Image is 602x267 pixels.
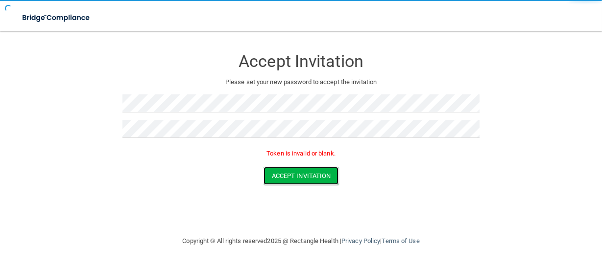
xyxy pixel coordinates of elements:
img: bridge_compliance_login_screen.278c3ca4.svg [15,8,98,28]
button: Accept Invitation [264,167,339,185]
a: Terms of Use [382,237,419,245]
h3: Accept Invitation [122,52,480,70]
div: Copyright © All rights reserved 2025 @ Rectangle Health | | [122,225,480,257]
a: Privacy Policy [341,237,380,245]
p: Please set your new password to accept the invitation [130,76,473,88]
p: Token is invalid or blank. [122,148,480,159]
